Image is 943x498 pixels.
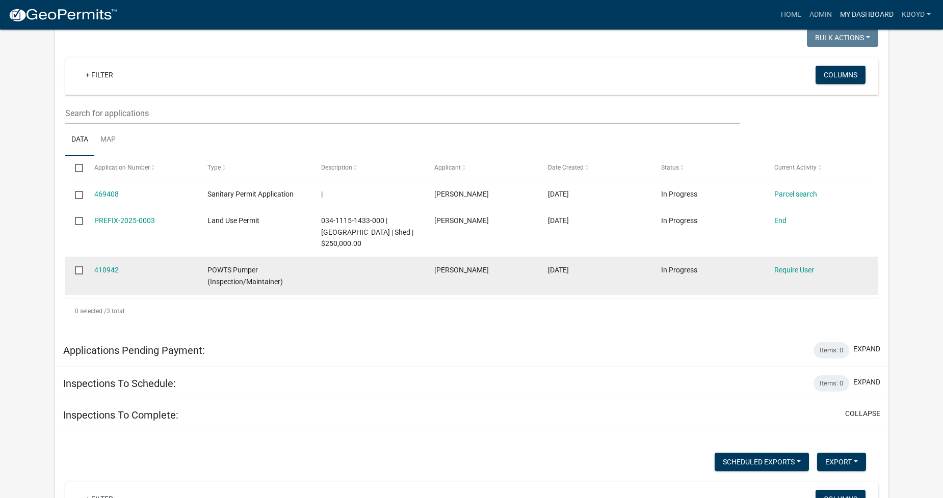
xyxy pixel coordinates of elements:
button: Scheduled Exports [715,453,809,471]
datatable-header-cell: Description [311,156,425,180]
a: 469408 [94,190,119,198]
button: collapse [845,408,880,419]
a: 410942 [94,266,119,274]
a: Data [65,124,94,156]
button: Columns [816,66,866,84]
datatable-header-cell: Type [198,156,311,180]
a: Require User [774,266,814,274]
span: 04/24/2025 [548,266,569,274]
span: In Progress [661,216,697,225]
span: 0 selected / [75,308,107,315]
button: expand [853,377,880,388]
span: Karen Boyd [434,190,489,198]
div: Items: 0 [814,342,849,358]
div: Items: 0 [814,375,849,392]
button: Bulk Actions [807,29,878,47]
datatable-header-cell: Status [651,156,765,180]
button: expand [853,344,880,354]
span: Status [661,164,679,171]
span: Description [321,164,352,171]
span: Karen Boyd [434,266,489,274]
a: My Dashboard [836,5,898,24]
h5: Inspections To Schedule: [63,377,176,390]
span: Land Use Permit [207,216,259,225]
datatable-header-cell: Applicant [425,156,538,180]
button: Export [817,453,866,471]
datatable-header-cell: Date Created [538,156,651,180]
datatable-header-cell: Current Activity [765,156,878,180]
a: PREFIX-2025-0003 [94,216,155,225]
input: Search for applications [65,103,740,124]
a: + Filter [77,66,121,84]
span: POWTS Pumper (Inspection/Maintainer) [207,266,283,286]
span: Current Activity [774,164,817,171]
a: Map [94,124,122,156]
div: collapse [55,18,888,334]
span: Sanitary Permit Application [207,190,294,198]
div: 3 total [65,298,878,324]
span: | [321,190,323,198]
a: Home [777,5,805,24]
datatable-header-cell: Select [65,156,85,180]
a: kboyd [898,5,935,24]
span: Date Created [548,164,584,171]
span: Application Number [94,164,150,171]
a: End [774,216,787,225]
h5: Applications Pending Payment: [63,344,205,356]
span: In Progress [661,266,697,274]
datatable-header-cell: Application Number [85,156,198,180]
span: Type [207,164,221,171]
h5: Inspections To Complete: [63,409,178,421]
span: Karen Boyd [434,216,489,225]
span: Applicant [434,164,461,171]
a: Admin [805,5,836,24]
span: In Progress [661,190,697,198]
a: Parcel search [774,190,817,198]
span: 07/21/2025 [548,216,569,225]
span: 08/26/2025 [548,190,569,198]
span: 034-1115-1433-000 | W5680 COUNTY ROAD DF | Shed | $250,000.00 [321,216,413,248]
